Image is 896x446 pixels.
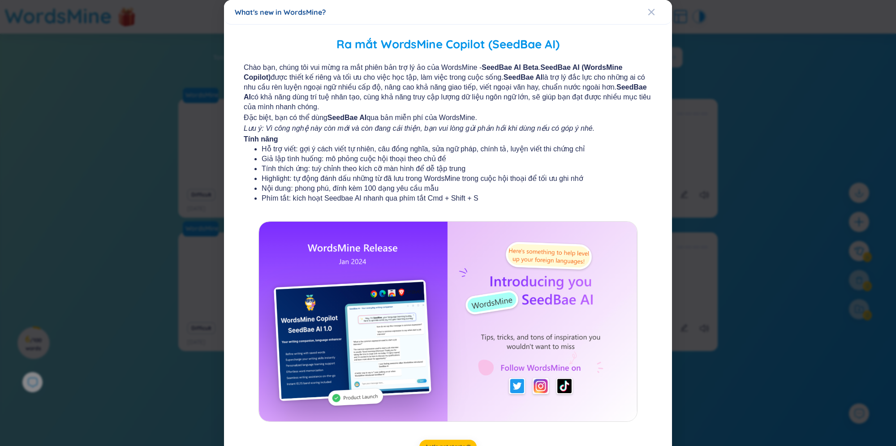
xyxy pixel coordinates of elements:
[235,35,661,54] h2: Ra mắt WordsMine Copilot (SeedBae AI)
[262,144,634,154] li: Hỗ trợ viết: gợi ý cách viết tự nhiên, câu đồng nghĩa, sửa ngữ pháp, chính tả, luyện viết thi chứ...
[262,164,634,174] li: Tính thích ứng: tuỳ chỉnh theo kích cỡ màn hình để dễ tập trung
[262,184,634,193] li: Nội dung: phong phú, đính kèm 100 dạng yêu cầu mẫu
[262,174,634,184] li: Highlight: tự động đánh dấu những từ đã lưu trong WordsMine trong cuộc hội thoại để tối ưu ghi nhớ
[262,193,634,203] li: Phím tắt: kích hoạt Seedbae AI nhanh qua phím tắt Cmd + Shift + S
[244,63,652,112] span: Chào bạn, chúng tôi vui mừng ra mắt phiên bản trợ lý ảo của WordsMine - . được thiết kế riêng và ...
[504,73,543,81] b: SeedBae AI
[244,83,647,101] b: SeedBae AI
[262,154,634,164] li: Giả lập tình huống: mô phỏng cuộc hội thoại theo chủ đề
[482,64,538,71] b: SeedBae AI Beta
[235,7,661,17] div: What's new in WordsMine?
[244,135,278,143] b: Tính năng
[327,114,366,121] b: SeedBae AI
[244,124,594,132] i: Lưu ý: Vì công nghệ này còn mới và còn đang cải thiện, bạn vui lòng gửi phản hồi khi dùng nếu có ...
[244,64,622,81] b: SeedBae AI (WordsMine Copilot)
[244,113,652,123] span: Đặc biệt, bạn có thể dùng qua bản miễn phí của WordsMine.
